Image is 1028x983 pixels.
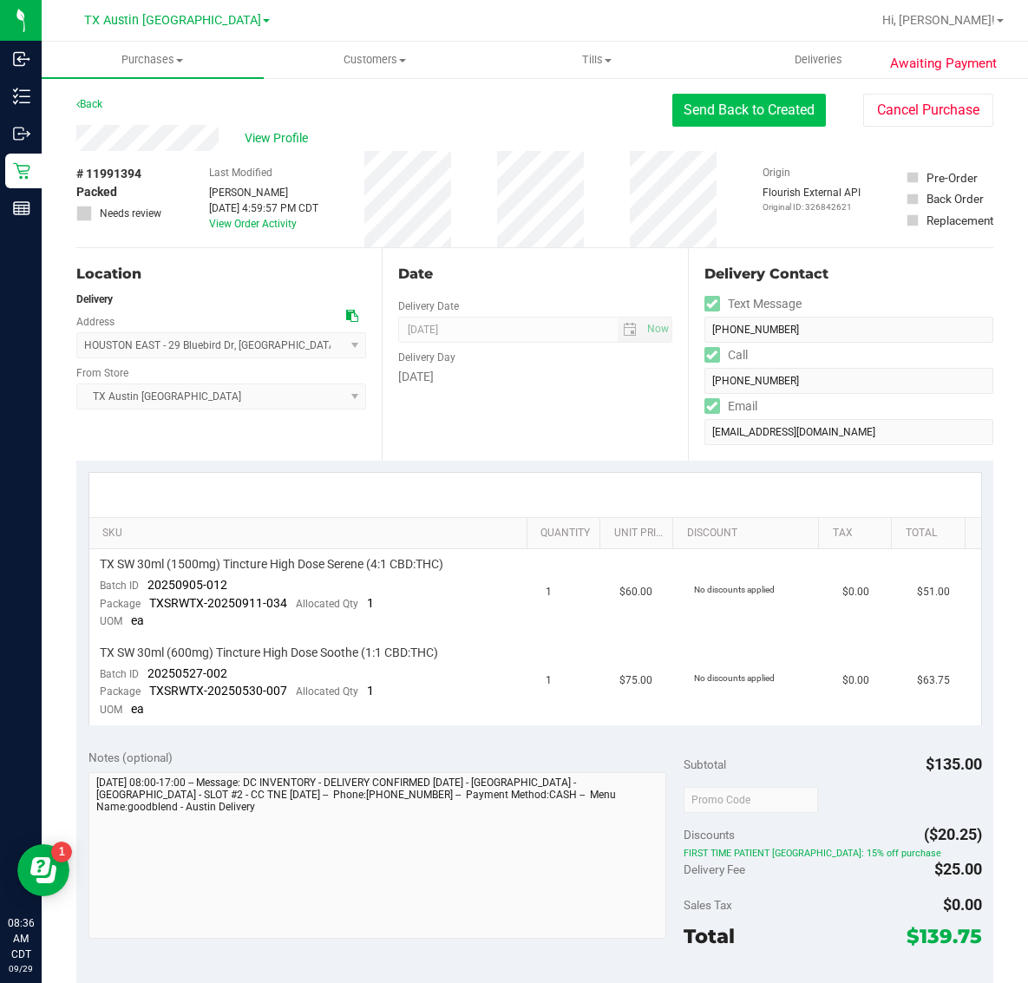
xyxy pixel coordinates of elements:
[882,13,995,27] span: Hi, [PERSON_NAME]!
[398,368,671,386] div: [DATE]
[265,52,485,68] span: Customers
[17,844,69,896] iframe: Resource center
[684,924,735,948] span: Total
[100,685,141,698] span: Package
[296,598,358,610] span: Allocated Qty
[13,162,30,180] inline-svg: Retail
[619,672,652,689] span: $75.00
[863,94,993,127] button: Cancel Purchase
[209,185,318,200] div: [PERSON_NAME]
[398,264,671,285] div: Date
[842,672,869,689] span: $0.00
[934,860,982,878] span: $25.00
[209,218,297,230] a: View Order Activity
[486,42,708,78] a: Tills
[76,98,102,110] a: Back
[927,169,978,187] div: Pre-Order
[76,183,117,201] span: Packed
[100,580,139,592] span: Batch ID
[684,819,735,850] span: Discounts
[684,757,726,771] span: Subtotal
[131,702,144,716] span: ea
[8,962,34,975] p: 09/29
[763,165,790,180] label: Origin
[100,556,443,573] span: TX SW 30ml (1500mg) Tincture High Dose Serene (4:1 CBD:THC)
[13,50,30,68] inline-svg: Inbound
[684,898,732,912] span: Sales Tax
[684,787,818,813] input: Promo Code
[487,52,707,68] span: Tills
[398,350,455,365] label: Delivery Day
[76,314,115,330] label: Address
[13,200,30,217] inline-svg: Reports
[546,584,552,600] span: 1
[704,394,757,419] label: Email
[917,672,950,689] span: $63.75
[149,596,287,610] span: TXSRWTX-20250911-034
[704,317,993,343] input: Format: (999) 999-9999
[100,668,139,680] span: Batch ID
[76,293,113,305] strong: Delivery
[42,52,264,68] span: Purchases
[367,596,374,610] span: 1
[924,825,982,843] span: ($20.25)
[684,862,745,876] span: Delivery Fee
[100,598,141,610] span: Package
[917,584,950,600] span: $51.00
[704,343,748,368] label: Call
[209,200,318,216] div: [DATE] 4:59:57 PM CDT
[42,42,264,78] a: Purchases
[76,365,128,381] label: From Store
[100,615,122,627] span: UOM
[84,13,261,28] span: TX Austin [GEOGRAPHIC_DATA]
[694,673,775,683] span: No discounts applied
[540,527,593,541] a: Quantity
[367,684,374,698] span: 1
[704,292,802,317] label: Text Message
[100,645,438,661] span: TX SW 30ml (600mg) Tincture High Dose Soothe (1:1 CBD:THC)
[209,165,272,180] label: Last Modified
[131,613,144,627] span: ea
[926,755,982,773] span: $135.00
[907,924,982,948] span: $139.75
[100,704,122,716] span: UOM
[296,685,358,698] span: Allocated Qty
[694,585,775,594] span: No discounts applied
[707,42,929,78] a: Deliveries
[763,185,861,213] div: Flourish External API
[614,527,666,541] a: Unit Price
[76,165,141,183] span: # 11991394
[687,527,813,541] a: Discount
[672,94,826,127] button: Send Back to Created
[704,264,993,285] div: Delivery Contact
[546,672,552,689] span: 1
[890,54,997,74] span: Awaiting Payment
[398,298,459,314] label: Delivery Date
[76,264,366,285] div: Location
[264,42,486,78] a: Customers
[147,666,227,680] span: 20250527-002
[771,52,866,68] span: Deliveries
[88,750,173,764] span: Notes (optional)
[245,129,314,147] span: View Profile
[13,125,30,142] inline-svg: Outbound
[927,212,993,229] div: Replacement
[763,200,861,213] p: Original ID: 326842621
[147,578,227,592] span: 20250905-012
[100,206,161,221] span: Needs review
[943,895,982,914] span: $0.00
[684,848,981,860] span: FIRST TIME PATIENT [GEOGRAPHIC_DATA]: 15% off purchase
[619,584,652,600] span: $60.00
[833,527,885,541] a: Tax
[51,842,72,862] iframe: Resource center unread badge
[346,307,358,325] div: Copy address to clipboard
[102,527,521,541] a: SKU
[842,584,869,600] span: $0.00
[8,915,34,962] p: 08:36 AM CDT
[906,527,958,541] a: Total
[704,368,993,394] input: Format: (999) 999-9999
[927,190,984,207] div: Back Order
[13,88,30,105] inline-svg: Inventory
[149,684,287,698] span: TXSRWTX-20250530-007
